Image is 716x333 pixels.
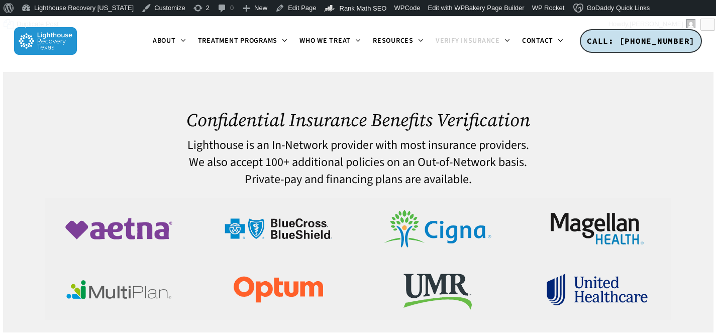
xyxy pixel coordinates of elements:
a: Who We Treat [293,37,367,45]
h4: Private-pay and financing plans are available. [45,173,671,186]
span: About [153,36,176,46]
span: Duplicate Post [17,16,59,32]
a: About [147,37,192,45]
a: Treatment Programs [192,37,294,45]
span: Verify Insurance [436,36,500,46]
img: Lighthouse Recovery Texas [14,27,77,55]
span: Contact [522,36,553,46]
a: Verify Insurance [430,37,516,45]
h4: Lighthouse is an In-Network provider with most insurance providers. [45,139,671,152]
a: Contact [516,37,569,45]
a: Resources [367,37,430,45]
span: Resources [373,36,414,46]
span: [PERSON_NAME] [630,20,683,28]
span: CALL: [PHONE_NUMBER] [587,36,695,46]
a: Howdy, [605,16,699,32]
h1: Confidential Insurance Benefits Verification [45,110,671,130]
h4: We also accept 100+ additional policies on an Out-of-Network basis. [45,156,671,169]
a: CALL: [PHONE_NUMBER] [580,29,702,53]
span: Rank Math SEO [340,5,387,12]
span: Who We Treat [299,36,351,46]
span: Treatment Programs [198,36,278,46]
